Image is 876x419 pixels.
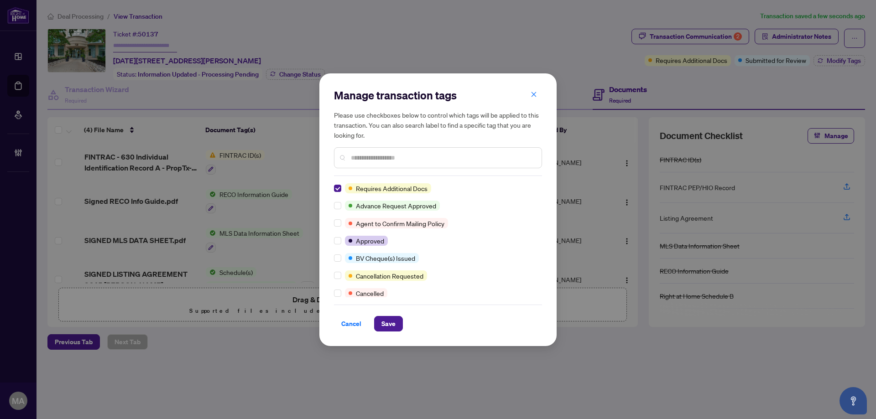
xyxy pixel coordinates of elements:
[531,91,537,98] span: close
[356,236,384,246] span: Approved
[374,316,403,331] button: Save
[356,288,384,298] span: Cancelled
[356,201,436,211] span: Advance Request Approved
[334,110,542,140] h5: Please use checkboxes below to control which tags will be applied to this transaction. You can al...
[341,316,361,331] span: Cancel
[334,316,369,331] button: Cancel
[839,387,867,414] button: Open asap
[356,271,423,281] span: Cancellation Requested
[356,253,415,263] span: BV Cheque(s) Issued
[356,183,428,193] span: Requires Additional Docs
[334,88,542,103] h2: Manage transaction tags
[356,218,444,228] span: Agent to Confirm Mailing Policy
[381,316,396,331] span: Save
